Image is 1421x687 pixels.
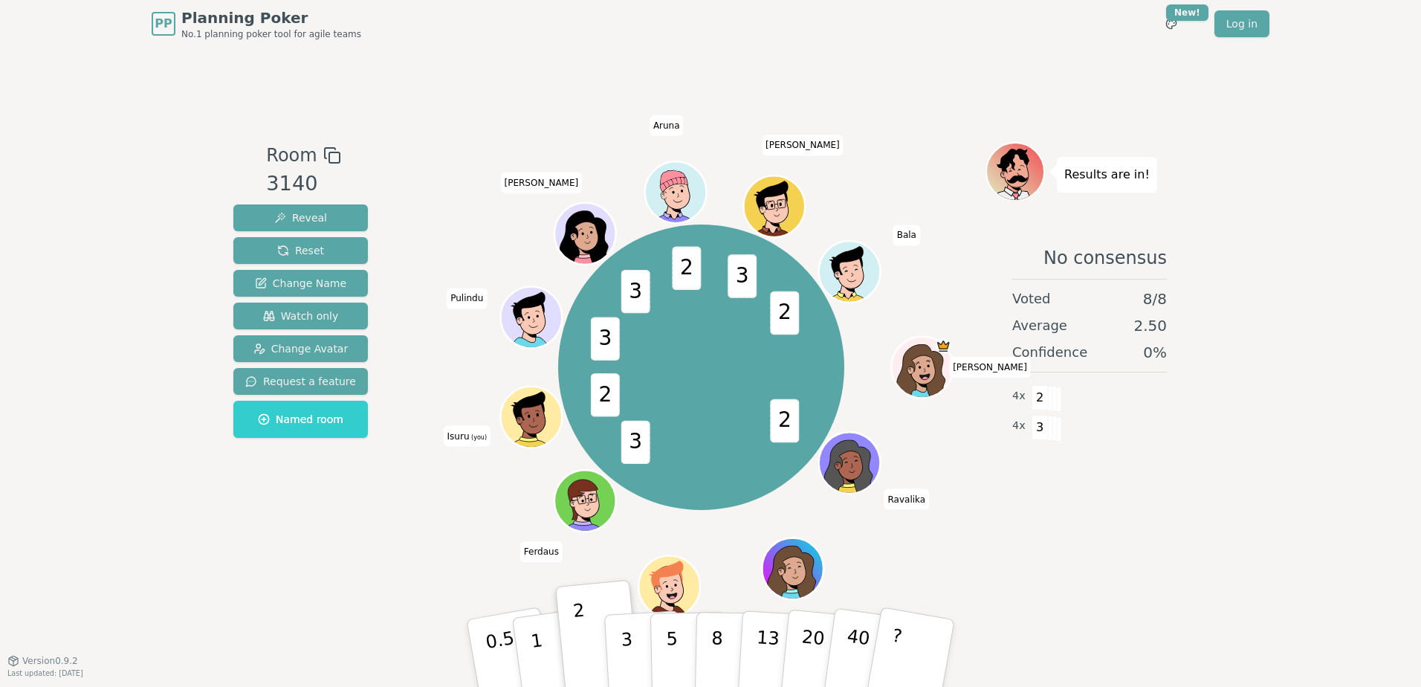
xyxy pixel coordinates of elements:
span: Click to change your name [444,426,491,447]
button: Click to change your avatar [502,388,560,446]
span: Click to change your name [650,115,684,136]
span: 0 % [1143,342,1167,363]
span: No.1 planning poker tool for agile teams [181,28,361,40]
span: Version 0.9.2 [22,655,78,667]
span: Average [1012,315,1067,336]
span: Confidence [1012,342,1087,363]
span: 3 [728,255,757,298]
span: Reset [277,243,324,258]
span: Click to change your name [501,172,583,193]
span: PP [155,15,172,33]
span: Room [266,142,317,169]
span: 8 / 8 [1143,288,1167,309]
div: 3140 [266,169,340,199]
span: 2 [673,247,702,290]
span: 2 [591,374,620,417]
span: Last updated: [DATE] [7,669,83,677]
span: Click to change your name [949,357,1031,378]
p: Results are in! [1064,164,1150,185]
a: PPPlanning PokerNo.1 planning poker tool for agile teams [152,7,361,40]
button: New! [1158,10,1185,37]
span: 3 [621,270,650,313]
span: 2 [1032,385,1049,410]
span: Click to change your name [520,541,563,562]
button: Reveal [233,204,368,231]
span: 4 x [1012,388,1026,404]
span: (you) [470,434,488,441]
span: Voted [1012,288,1051,309]
button: Named room [233,401,368,438]
span: Click to change your name [884,489,930,510]
span: Planning Poker [181,7,361,28]
button: Change Avatar [233,335,368,362]
span: 4 x [1012,418,1026,434]
span: Change Avatar [253,341,349,356]
button: Watch only [233,303,368,329]
span: 3 [621,421,650,464]
span: Reveal [274,210,327,225]
span: Request a feature [245,374,356,389]
span: No consensus [1043,246,1167,270]
button: Change Name [233,270,368,297]
button: Version0.9.2 [7,655,78,667]
span: 2 [771,291,800,335]
span: Watch only [263,309,339,323]
span: Click to change your name [447,288,487,309]
span: Change Name [255,276,346,291]
span: Named room [258,412,343,427]
button: Request a feature [233,368,368,395]
span: 2.50 [1133,315,1167,336]
span: 2 [771,399,800,442]
button: Reset [233,237,368,264]
span: Click to change your name [893,225,920,245]
span: Click to change your name [762,135,844,155]
p: 2 [572,600,592,681]
span: 3 [1032,415,1049,440]
span: 3 [591,317,620,361]
div: New! [1166,4,1208,21]
a: Log in [1214,10,1269,37]
span: Staci is the host [936,338,951,354]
